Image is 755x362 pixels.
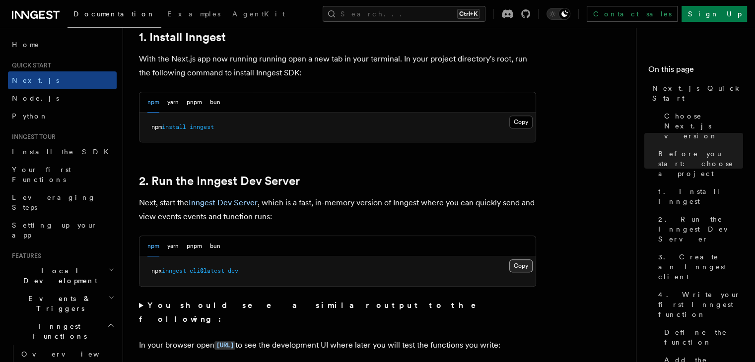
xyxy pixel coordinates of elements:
span: Inngest Functions [8,321,107,341]
button: yarn [167,236,179,256]
button: pnpm [187,92,202,113]
button: yarn [167,92,179,113]
span: 1. Install Inngest [658,186,743,206]
a: 3. Create an Inngest client [654,248,743,286]
a: [URL] [214,340,235,350]
a: AgentKit [226,3,291,27]
span: Home [12,40,40,50]
button: Copy [509,259,533,272]
strong: You should see a similar output to the following: [139,301,490,324]
button: Search...Ctrl+K [323,6,485,22]
span: Local Development [8,266,108,286]
span: Choose Next.js version [664,111,743,141]
a: 1. Install Inngest [139,30,226,44]
span: inngest-cli@latest [162,267,224,274]
a: Documentation [68,3,161,28]
span: Features [8,252,41,260]
span: inngest [190,123,214,130]
summary: You should see a similar output to the following: [139,299,536,326]
p: In your browser open to see the development UI where later you will test the functions you write: [139,338,536,353]
span: Overview [21,350,124,358]
button: Inngest Functions [8,317,117,345]
a: Choose Next.js version [660,107,743,145]
span: Inngest tour [8,133,56,141]
span: Before you start: choose a project [658,149,743,179]
p: With the Next.js app now running running open a new tab in your terminal. In your project directo... [139,52,536,80]
span: Examples [167,10,220,18]
a: 2. Run the Inngest Dev Server [139,174,300,188]
kbd: Ctrl+K [457,9,480,19]
a: Before you start: choose a project [654,145,743,182]
span: install [162,123,186,130]
button: Toggle dark mode [547,8,570,20]
a: Define the function [660,323,743,351]
span: Events & Triggers [8,294,108,313]
span: 3. Create an Inngest client [658,252,743,282]
code: [URL] [214,341,235,350]
span: Your first Functions [12,166,71,183]
a: Setting up your app [8,216,117,244]
a: Examples [161,3,226,27]
span: Install the SDK [12,148,115,156]
span: Documentation [73,10,155,18]
a: Contact sales [587,6,678,22]
button: npm [147,92,159,113]
a: Install the SDK [8,143,117,161]
span: 2. Run the Inngest Dev Server [658,214,743,244]
span: Leveraging Steps [12,193,96,211]
h4: On this page [648,63,743,79]
span: npx [151,267,162,274]
button: pnpm [187,236,202,256]
span: Define the function [664,327,743,347]
span: dev [228,267,238,274]
button: bun [210,236,220,256]
span: Setting up your app [12,221,97,239]
span: Python [12,112,48,120]
a: 4. Write your first Inngest function [654,286,743,323]
p: Next, start the , which is a fast, in-memory version of Inngest where you can quickly send and vi... [139,196,536,224]
a: Leveraging Steps [8,188,117,216]
a: Inngest Dev Server [189,198,258,207]
a: Your first Functions [8,161,117,188]
span: Node.js [12,94,59,102]
span: Quick start [8,61,51,69]
a: 1. Install Inngest [654,182,743,210]
span: AgentKit [232,10,285,18]
span: 4. Write your first Inngest function [658,290,743,319]
a: Home [8,36,117,54]
a: Next.js Quick Start [648,79,743,107]
a: Node.js [8,89,117,107]
a: Next.js [8,71,117,89]
span: Next.js [12,76,59,84]
a: 2. Run the Inngest Dev Server [654,210,743,248]
span: npm [151,123,162,130]
button: bun [210,92,220,113]
a: Python [8,107,117,125]
button: npm [147,236,159,256]
button: Local Development [8,262,117,290]
a: Sign Up [682,6,747,22]
span: Next.js Quick Start [652,83,743,103]
button: Events & Triggers [8,290,117,317]
button: Copy [509,116,533,128]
